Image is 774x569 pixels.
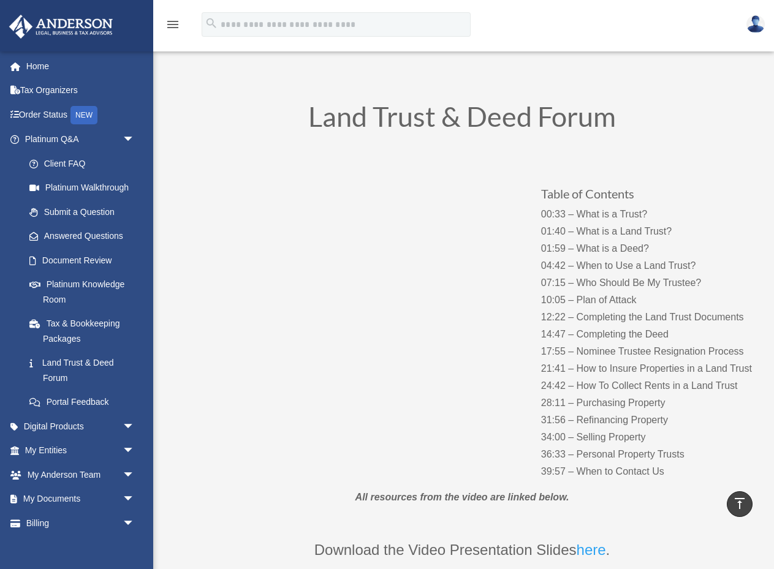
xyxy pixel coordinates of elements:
[6,15,116,39] img: Anderson Advisors Platinum Portal
[165,21,180,32] a: menu
[9,439,153,463] a: My Entitiesarrow_drop_down
[746,15,765,33] img: User Pic
[17,273,153,312] a: Platinum Knowledge Room
[9,414,153,439] a: Digital Productsarrow_drop_down
[732,496,747,511] i: vertical_align_top
[9,511,153,535] a: Billingarrow_drop_down
[17,351,147,390] a: Land Trust & Deed Forum
[17,390,153,415] a: Portal Feedback
[123,127,147,153] span: arrow_drop_down
[123,462,147,488] span: arrow_drop_down
[165,103,759,137] h1: Land Trust & Deed Forum
[9,462,153,487] a: My Anderson Teamarrow_drop_down
[9,54,153,78] a: Home
[123,414,147,439] span: arrow_drop_down
[577,541,606,564] a: here
[355,492,569,502] em: All resources from the video are linked below.
[123,439,147,464] span: arrow_drop_down
[17,248,153,273] a: Document Review
[205,17,218,30] i: search
[541,187,758,206] h3: Table of Contents
[17,312,153,351] a: Tax & Bookkeeping Packages
[9,127,153,152] a: Platinum Q&Aarrow_drop_down
[541,206,758,480] p: 00:33 – What is a Trust? 01:40 – What is a Land Trust? 01:59 – What is a Deed? 04:42 – When to Us...
[17,176,153,200] a: Platinum Walkthrough
[17,151,153,176] a: Client FAQ
[123,511,147,536] span: arrow_drop_down
[123,487,147,512] span: arrow_drop_down
[9,102,153,127] a: Order StatusNEW
[9,78,153,103] a: Tax Organizers
[9,487,153,511] a: My Documentsarrow_drop_down
[17,200,153,224] a: Submit a Question
[727,491,753,517] a: vertical_align_top
[70,106,97,124] div: NEW
[17,224,153,249] a: Answered Questions
[165,17,180,32] i: menu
